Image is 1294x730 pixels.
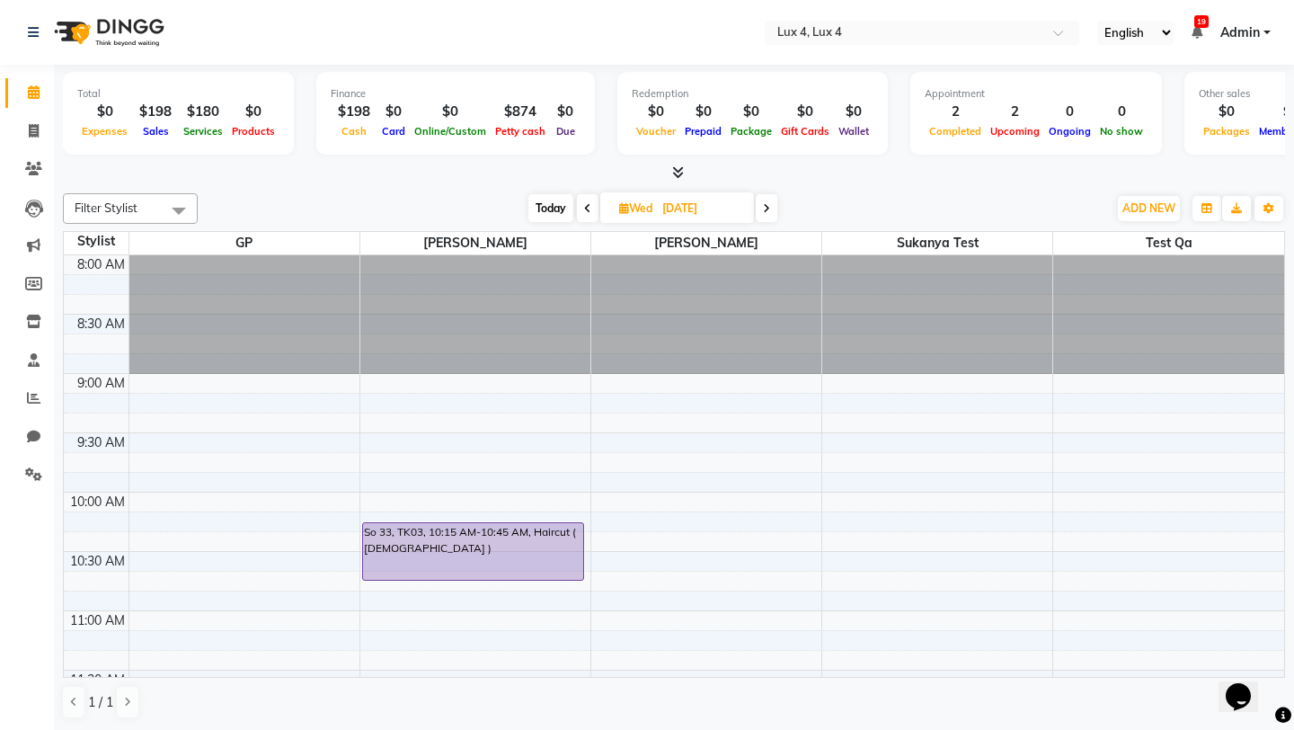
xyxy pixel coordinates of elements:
div: So 33, TK03, 10:15 AM-10:45 AM, Haircut ( [DEMOGRAPHIC_DATA] ) [363,523,584,580]
iframe: chat widget [1219,658,1276,712]
span: Packages [1199,125,1254,138]
div: Redemption [632,86,873,102]
div: $198 [132,102,179,122]
div: $0 [227,102,279,122]
div: 2 [925,102,986,122]
span: Today [528,194,573,222]
div: Stylist [64,232,129,251]
div: $874 [491,102,550,122]
div: $0 [776,102,834,122]
span: ADD NEW [1122,201,1175,215]
span: Products [227,125,279,138]
span: 1 / 1 [88,693,113,712]
span: Expenses [77,125,132,138]
div: $0 [377,102,410,122]
span: Sukanya Test [822,232,1052,254]
div: 8:30 AM [74,315,129,334]
span: Online/Custom [410,125,491,138]
span: Admin [1220,23,1260,42]
div: 9:00 AM [74,374,129,393]
div: $0 [834,102,873,122]
img: logo [46,7,169,58]
span: Cash [337,125,371,138]
span: Petty cash [491,125,550,138]
div: 9:30 AM [74,433,129,452]
div: $0 [1199,102,1254,122]
span: Services [179,125,227,138]
div: $0 [410,102,491,122]
div: $0 [632,102,680,122]
span: Wed [615,201,657,215]
span: Package [726,125,776,138]
div: $198 [331,102,377,122]
div: Finance [331,86,581,102]
div: Total [77,86,279,102]
span: Due [552,125,580,138]
button: ADD NEW [1118,196,1180,221]
div: 8:00 AM [74,255,129,274]
span: [PERSON_NAME] [360,232,590,254]
div: Appointment [925,86,1148,102]
div: 2 [986,102,1044,122]
div: $180 [179,102,227,122]
input: 2025-10-01 [657,195,747,222]
div: $0 [77,102,132,122]
span: Voucher [632,125,680,138]
a: 19 [1192,24,1202,40]
span: Sales [138,125,173,138]
span: Test qa [1053,232,1284,254]
span: [PERSON_NAME] [591,232,821,254]
div: 0 [1095,102,1148,122]
div: 11:30 AM [66,671,129,690]
div: 10:30 AM [66,552,129,571]
span: Gift Cards [776,125,834,138]
div: $0 [726,102,776,122]
div: 11:00 AM [66,611,129,630]
span: GP [129,232,359,254]
div: $0 [550,102,581,122]
span: Card [377,125,410,138]
span: Completed [925,125,986,138]
span: 19 [1194,15,1209,28]
div: $0 [680,102,726,122]
div: 10:00 AM [66,493,129,512]
span: Filter Stylist [75,200,137,215]
span: Prepaid [680,125,726,138]
div: 0 [1044,102,1095,122]
span: No show [1095,125,1148,138]
span: Upcoming [986,125,1044,138]
span: Wallet [834,125,873,138]
span: Ongoing [1044,125,1095,138]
